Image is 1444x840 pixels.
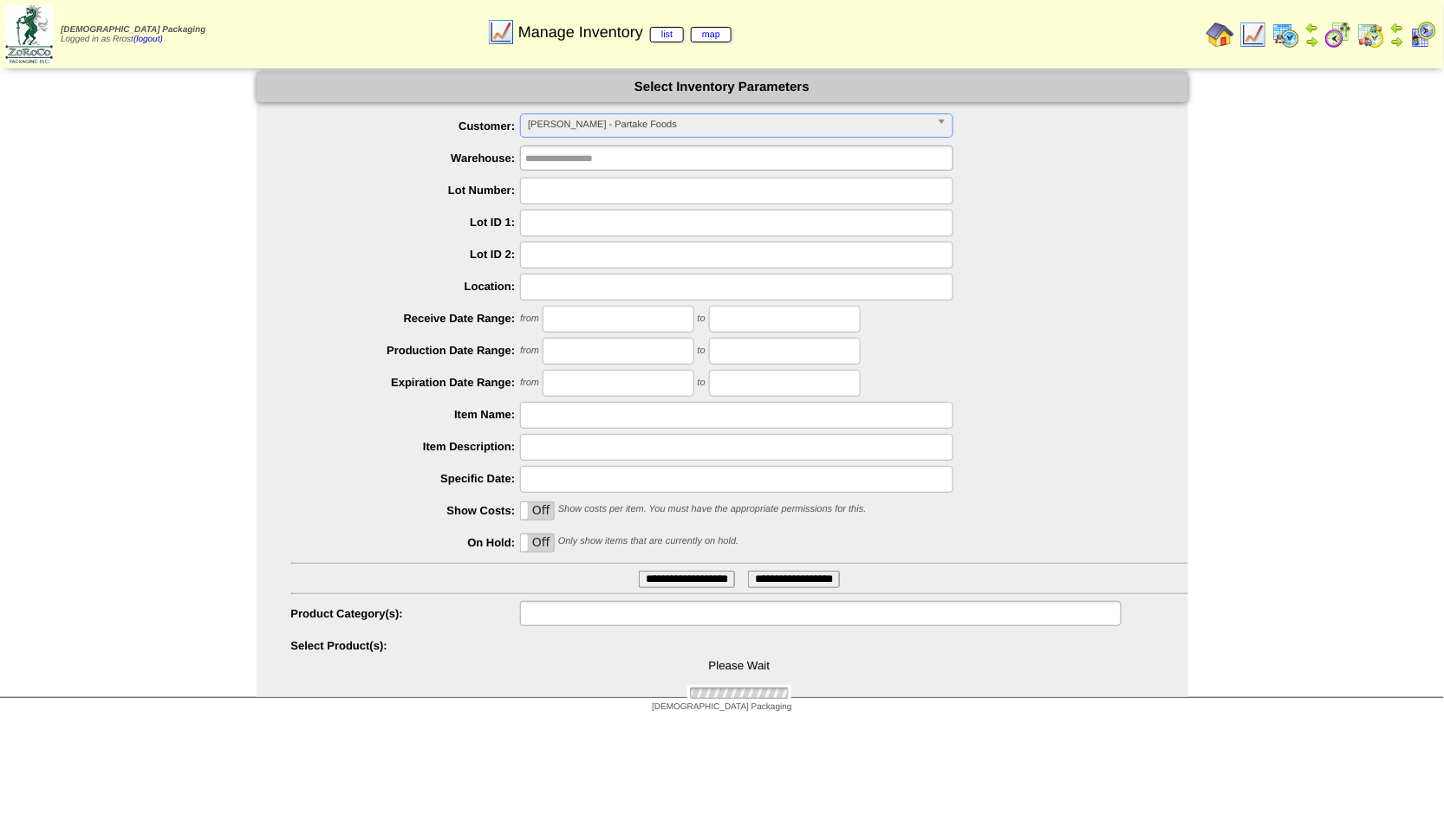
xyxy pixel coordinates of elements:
[520,314,539,325] span: from
[520,378,539,389] span: from
[1357,21,1385,48] img: calendarinout.gif
[1324,21,1352,48] img: calendarblend.gif
[1390,35,1404,48] img: arrowright.gif
[521,502,554,520] label: Off
[520,346,539,357] span: from
[520,501,555,520] div: OnOff
[291,280,521,293] label: Location:
[291,248,521,261] label: Lot ID 2:
[257,72,1188,102] div: Select Inventory Parameters
[528,114,930,135] span: [PERSON_NAME] - Partake Foods
[652,702,791,712] span: [DEMOGRAPHIC_DATA] Packaging
[291,120,521,132] label: Customer:
[1272,21,1300,48] img: calendarprod.gif
[291,376,521,389] label: Expiration Date Range:
[61,25,205,35] span: [DEMOGRAPHIC_DATA] Packaging
[291,536,521,549] label: On Hold:
[698,378,706,389] span: to
[487,18,515,46] img: line_graph.gif
[1207,21,1234,48] img: home.gif
[1390,21,1404,35] img: arrowleft.gif
[291,408,521,421] label: Item Name:
[698,314,706,325] span: to
[291,344,521,357] label: Production Date Range:
[61,25,205,44] span: Logged in as Rrost
[521,534,554,552] label: Off
[291,607,521,620] label: Product Category(s):
[1305,35,1319,48] img: arrowright.gif
[518,23,732,42] span: Manage Inventory
[291,504,521,517] label: Show Costs:
[1305,21,1319,35] img: arrowleft.gif
[291,472,521,485] label: Specific Date:
[691,27,732,42] a: map
[291,633,1188,701] div: Please Wait
[291,216,521,229] label: Lot ID 1:
[520,533,555,552] div: OnOff
[291,184,521,197] label: Lot Number:
[291,312,521,325] label: Receive Date Range:
[558,537,738,547] span: Only show items that are currently on hold.
[291,440,521,453] label: Item Description:
[687,685,791,701] img: ajax-loader.gif
[291,152,521,165] label: Warehouse:
[291,639,521,652] label: Select Product(s):
[650,27,684,42] a: list
[558,505,867,515] span: Show costs per item. You must have the appropriate permissions for this.
[698,346,706,357] span: to
[1239,21,1267,48] img: line_graph.gif
[1409,21,1437,48] img: calendarcustomer.gif
[5,5,53,63] img: zoroco-logo-small.webp
[133,35,163,44] a: (logout)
